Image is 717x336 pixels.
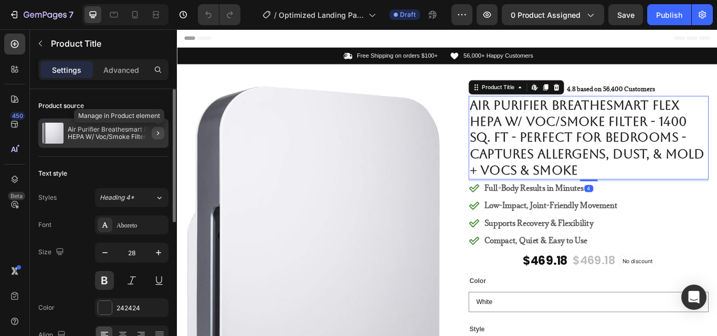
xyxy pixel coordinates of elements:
button: Save [608,4,643,25]
div: Beta [8,192,25,200]
div: Product source [38,101,84,111]
div: 450 [10,112,25,120]
button: 0 product assigned [502,4,604,25]
div: Aboreto [117,221,166,230]
button: Publish [647,4,691,25]
div: Product Title [353,63,395,72]
span: / [274,9,277,20]
p: Full-Body Results in Minutes [358,179,513,191]
span: 0 product assigned [511,9,581,20]
div: $469.18 [460,261,512,280]
div: Open Intercom Messenger [681,285,707,310]
div: Color [38,303,55,312]
div: Text style [38,169,67,178]
h1: Air Purifier Breathesmart Flex HEPA W/ Voc/Smoke Filter - 1400 Sq. Ft - Perfect for Bedrooms - Ca... [340,78,619,175]
p: Settings [52,64,81,75]
legend: Color [340,286,361,301]
span: Heading 4* [100,193,134,202]
div: Undo/Redo [198,4,240,25]
span: Optimized Landing Page Template [279,9,364,20]
p: Low-Impact, Joint-Friendly Movement [358,199,513,212]
iframe: Design area [177,29,717,336]
div: Size [38,245,66,259]
p: Advanced [103,64,139,75]
p: 7 [69,8,73,21]
button: 7 [4,4,78,25]
strong: 4.8 based on 56,400 Customers [455,65,557,74]
div: Styles [38,193,57,202]
div: 242424 [117,304,166,313]
span: Draft [400,10,416,19]
div: $469.18 [402,261,456,280]
p: Air Purifier Breathesmart Flex HEPA W/ Voc/Smoke Filter - 1400 Sq. Ft - Perfect for Bedrooms - Ca... [68,126,164,140]
p: Product Title [51,37,164,50]
div: 4 [475,181,485,190]
img: product feature img [43,123,64,144]
p: No discount [519,266,554,275]
strong: Compact, Quiet & Easy to Use [358,241,478,252]
div: Font [38,220,51,230]
button: Heading 4* [95,188,168,207]
div: Publish [656,9,682,20]
strong: Supports Recovery & Flexibility [358,220,485,232]
span: Save [617,10,635,19]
